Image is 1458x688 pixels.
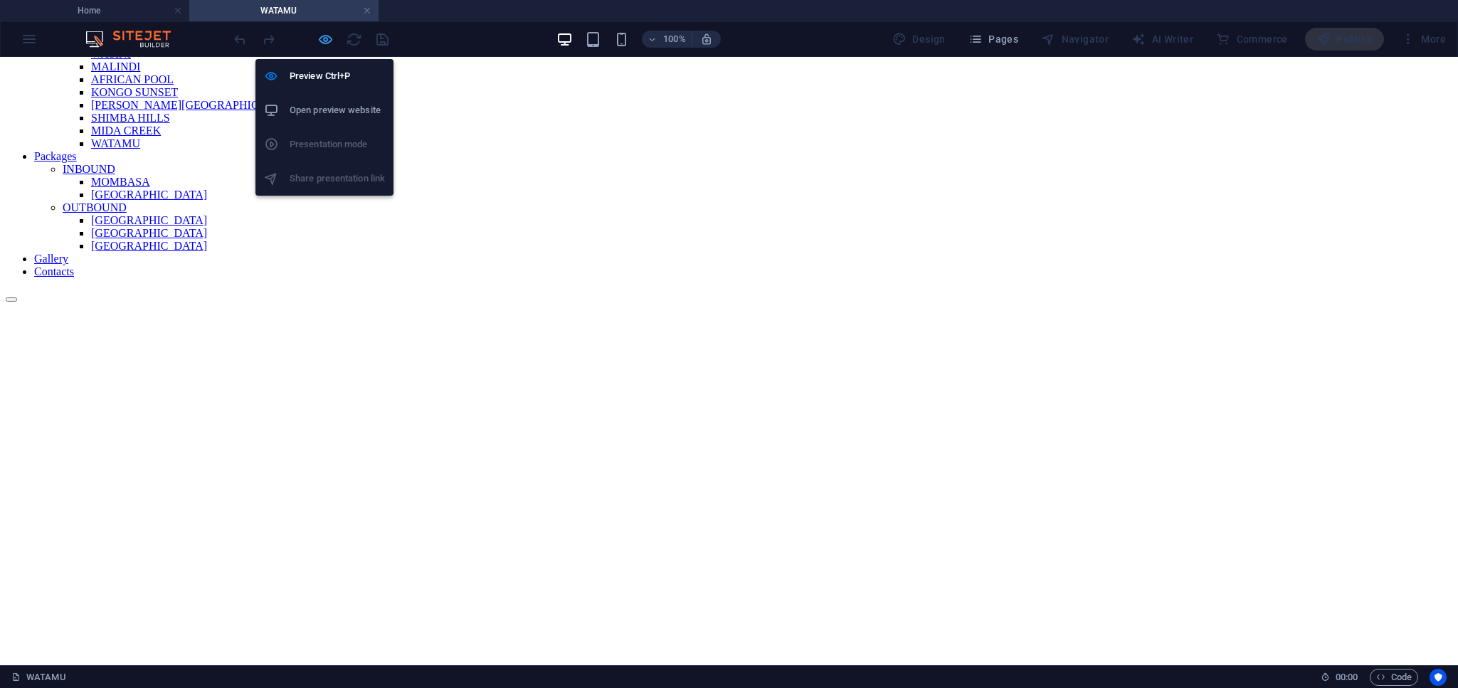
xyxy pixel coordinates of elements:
button: Code [1370,669,1418,686]
h4: WATAMU [189,3,379,18]
span: : [1346,672,1348,682]
h6: Open preview website [290,102,385,119]
span: 00 00 [1336,669,1358,686]
button: 100% [642,31,692,48]
i: On resize automatically adjust zoom level to fit chosen device. [700,33,713,46]
h6: 100% [663,31,686,48]
button: Usercentrics [1430,669,1447,686]
h6: Session time [1321,669,1358,686]
span: Pages [968,32,1018,46]
img: Editor Logo [82,31,189,48]
button: Pages [963,28,1024,51]
span: Code [1376,669,1412,686]
a: Click to cancel selection. Double-click to open Pages [11,669,66,686]
div: Design (Ctrl+Alt+Y) [887,28,951,51]
h6: Preview Ctrl+P [290,68,385,85]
